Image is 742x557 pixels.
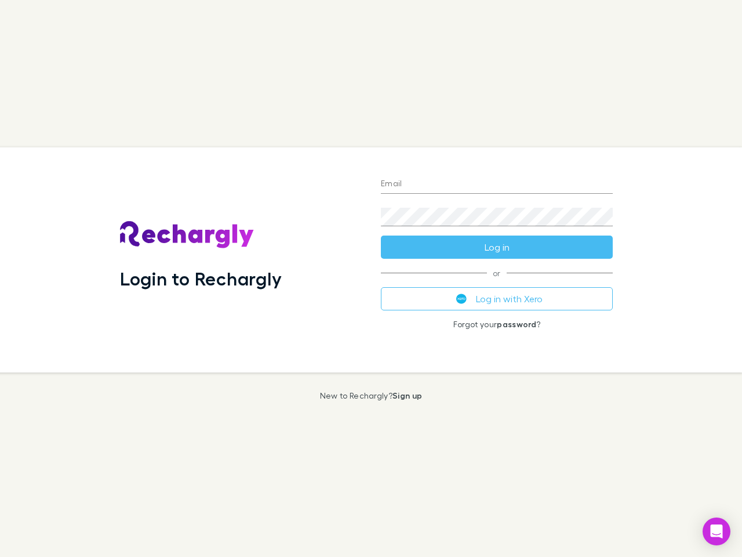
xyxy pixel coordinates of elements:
div: Open Intercom Messenger [703,518,730,545]
a: password [497,319,536,329]
button: Log in with Xero [381,287,613,310]
img: Rechargly's Logo [120,221,254,249]
a: Sign up [392,390,422,400]
h1: Login to Rechargly [120,267,282,290]
img: Xero's logo [456,294,467,304]
button: Log in [381,236,613,259]
p: Forgot your ? [381,320,613,329]
p: New to Rechargly? [320,391,423,400]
